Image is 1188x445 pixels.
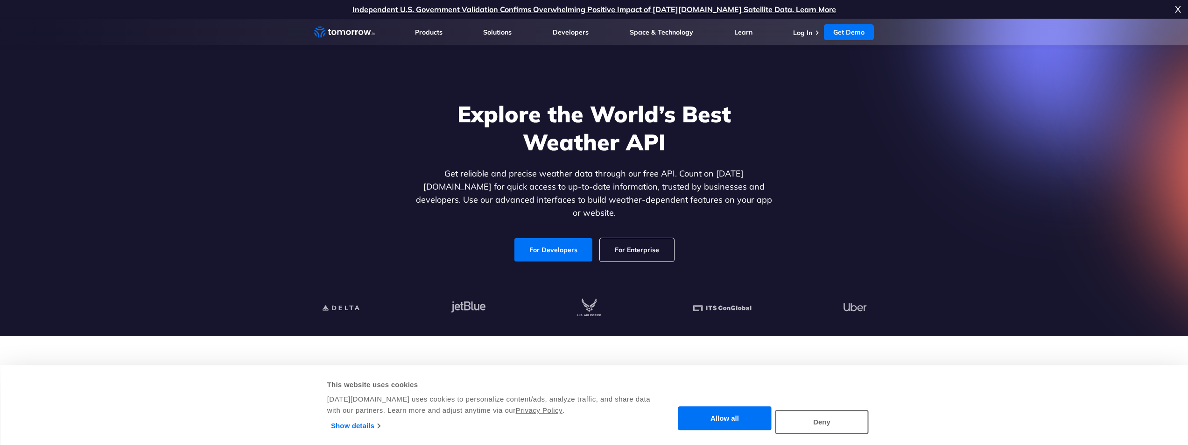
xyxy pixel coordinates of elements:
[483,28,512,36] a: Solutions
[553,28,589,36] a: Developers
[734,28,752,36] a: Learn
[793,28,812,37] a: Log In
[414,100,774,156] h1: Explore the World’s Best Weather API
[331,419,380,433] a: Show details
[775,410,869,434] button: Deny
[327,394,652,416] div: [DATE][DOMAIN_NAME] uses cookies to personalize content/ads, analyze traffic, and share data with...
[352,5,836,14] a: Independent U.S. Government Validation Confirms Overwhelming Positive Impact of [DATE][DOMAIN_NAM...
[514,238,592,261] a: For Developers
[414,167,774,219] p: Get reliable and precise weather data through our free API. Count on [DATE][DOMAIN_NAME] for quic...
[327,379,652,390] div: This website uses cookies
[600,238,674,261] a: For Enterprise
[415,28,443,36] a: Products
[824,24,874,40] a: Get Demo
[678,407,772,431] button: Allow all
[314,25,375,39] a: Home link
[630,28,693,36] a: Space & Technology
[516,406,562,414] a: Privacy Policy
